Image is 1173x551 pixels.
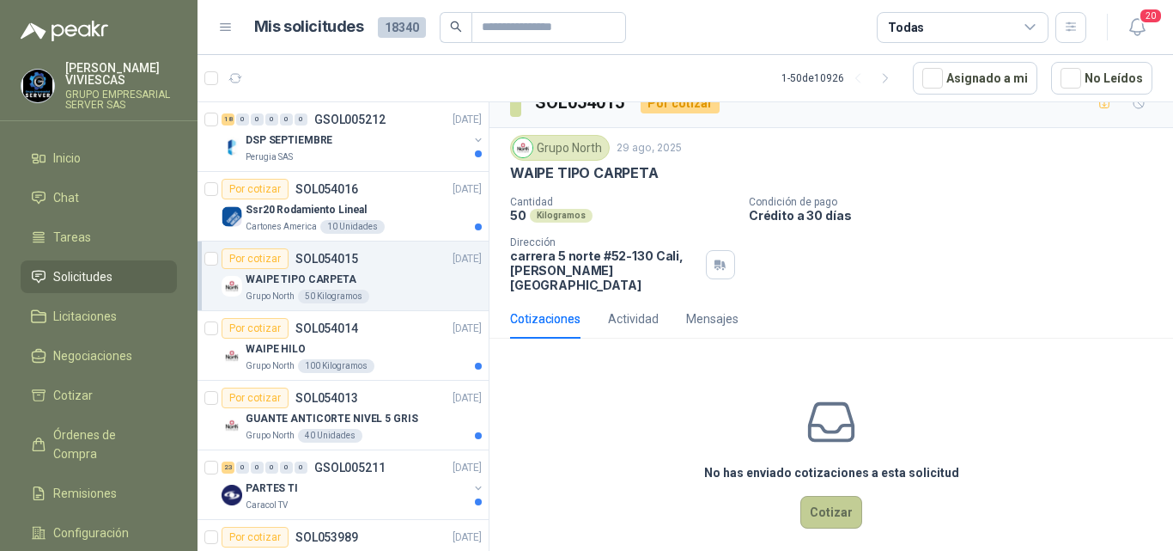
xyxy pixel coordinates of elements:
[53,228,91,247] span: Tareas
[749,208,1166,223] p: Crédito a 30 días
[236,462,249,474] div: 0
[222,248,289,269] div: Por cotizar
[453,112,482,128] p: [DATE]
[53,425,161,463] span: Órdenes de Compra
[246,290,295,303] p: Grupo North
[453,251,482,267] p: [DATE]
[53,523,129,542] span: Configuración
[295,322,358,334] p: SOL054014
[222,113,234,126] div: 18
[510,309,580,328] div: Cotizaciones
[450,21,462,33] span: search
[222,179,289,199] div: Por cotizar
[21,379,177,412] a: Cotizar
[265,462,278,474] div: 0
[453,181,482,198] p: [DATE]
[222,457,485,512] a: 23 0 0 0 0 0 GSOL005211[DATE] Company LogoPARTES TICaracol TV
[246,359,295,373] p: Grupo North
[295,183,358,195] p: SOL054016
[800,496,862,529] button: Cotizar
[453,390,482,407] p: [DATE]
[781,64,899,92] div: 1 - 50 de 10926
[265,113,278,126] div: 0
[21,142,177,174] a: Inicio
[236,113,249,126] div: 0
[222,137,242,157] img: Company Logo
[251,462,264,474] div: 0
[1139,8,1163,24] span: 20
[378,17,426,38] span: 18340
[53,267,112,286] span: Solicitudes
[222,527,289,548] div: Por cotizar
[222,346,242,366] img: Company Logo
[198,311,489,381] a: Por cotizarSOL054014[DATE] Company LogoWAIPE HILOGrupo North100 Kilogramos
[246,481,298,497] p: PARTES TI
[21,260,177,293] a: Solicitudes
[749,196,1166,208] p: Condición de pago
[686,309,738,328] div: Mensajes
[53,307,117,326] span: Licitaciones
[246,272,356,288] p: WAIPE TIPO CARPETA
[320,220,385,234] div: 10 Unidades
[314,462,386,474] p: GSOL005211
[510,135,610,161] div: Grupo North
[314,113,386,126] p: GSOL005212
[295,253,358,265] p: SOL054015
[53,484,117,503] span: Remisiones
[222,206,242,227] img: Company Logo
[1121,12,1152,43] button: 20
[246,150,293,164] p: Perugia SAS
[510,196,735,208] p: Cantidad
[198,381,489,450] a: Por cotizarSOL054013[DATE] Company LogoGUANTE ANTICORTE NIVEL 5 GRISGrupo North40 Unidades
[453,321,482,337] p: [DATE]
[222,485,242,505] img: Company Logo
[608,309,659,328] div: Actividad
[222,388,289,408] div: Por cotizar
[913,62,1037,95] button: Asignado a mi
[246,202,367,218] p: Ssr20 Rodamiento Lineal
[21,181,177,214] a: Chat
[53,149,81,168] span: Inicio
[21,517,177,549] a: Configuración
[1051,62,1152,95] button: No Leídos
[222,276,242,297] img: Company Logo
[53,346,132,365] span: Negociaciones
[246,411,418,427] p: GUANTE ANTICORTE NIVEL 5 GRIS
[246,429,295,443] p: Grupo North
[510,248,699,292] p: carrera 5 norte #52-130 Cali , [PERSON_NAME][GEOGRAPHIC_DATA]
[246,220,317,234] p: Cartones America
[21,21,108,41] img: Logo peakr
[21,221,177,254] a: Tareas
[514,138,532,157] img: Company Logo
[295,392,358,404] p: SOL054013
[65,89,177,110] p: GRUPO EMPRESARIAL SERVER SAS
[295,531,358,543] p: SOL053989
[280,113,293,126] div: 0
[510,236,699,248] p: Dirección
[53,188,79,207] span: Chat
[198,242,489,311] a: Por cotizarSOL054015[DATE] Company LogoWAIPE TIPO CARPETAGrupo North50 Kilogramos
[21,70,54,102] img: Company Logo
[222,462,234,474] div: 23
[65,62,177,86] p: [PERSON_NAME] VIVIESCAS
[298,290,369,303] div: 50 Kilogramos
[535,89,627,116] h3: SOL054015
[280,462,293,474] div: 0
[21,477,177,510] a: Remisiones
[510,164,659,182] p: WAIPE TIPO CARPETA
[453,530,482,546] p: [DATE]
[21,300,177,333] a: Licitaciones
[53,386,93,405] span: Cotizar
[295,113,307,126] div: 0
[888,18,924,37] div: Todas
[21,419,177,470] a: Órdenes de Compra
[617,140,682,156] p: 29 ago, 2025
[704,463,959,482] h3: No has enviado cotizaciones a esta solicitud
[298,359,374,373] div: 100 Kilogramos
[254,15,364,40] h1: Mis solicitudes
[222,109,485,164] a: 18 0 0 0 0 0 GSOL005212[DATE] Company LogoDSP SEPTIEMBREPerugia SAS
[510,208,526,223] p: 50
[246,341,306,358] p: WAIPE HILO
[295,462,307,474] div: 0
[246,499,288,512] p: Caracol TV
